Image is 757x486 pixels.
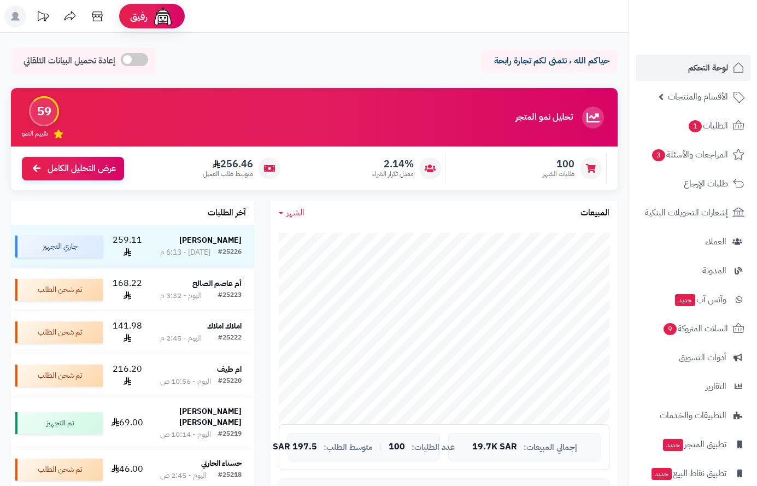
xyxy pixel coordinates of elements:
a: تحديثات المنصة [29,5,56,30]
div: #25219 [218,429,242,440]
span: الشهر [286,206,304,219]
span: الأقسام والمنتجات [668,89,728,104]
div: تم شحن الطلب [15,459,103,481]
div: تم شحن الطلب [15,365,103,387]
div: اليوم - 10:14 ص [160,429,211,440]
span: 256.46 [203,158,253,170]
span: عدد الطلبات: [412,443,455,452]
a: التطبيقات والخدمات [636,402,750,429]
td: 259.11 [107,225,148,268]
a: إشعارات التحويلات البنكية [636,200,750,226]
h3: تحليل نمو المتجر [515,113,573,122]
strong: [PERSON_NAME] [PERSON_NAME] [179,406,242,428]
div: تم شحن الطلب [15,279,103,301]
span: معدل تكرار الشراء [372,169,414,179]
div: اليوم - 3:32 م [160,290,202,301]
h3: المبيعات [580,208,609,218]
div: #25226 [218,247,242,258]
span: متوسط الطلب: [324,443,373,452]
div: #25222 [218,333,242,344]
span: التقارير [706,379,726,394]
div: اليوم - 2:45 م [160,333,202,344]
span: المدونة [702,263,726,278]
a: وآتس آبجديد [636,286,750,313]
span: 100 [543,158,574,170]
span: رفيق [130,10,148,23]
span: 9 [664,323,677,335]
a: المراجعات والأسئلة3 [636,142,750,168]
span: أدوات التسويق [679,350,726,365]
span: 100 [389,442,405,452]
span: 197.5 SAR [273,442,317,452]
span: لوحة التحكم [688,60,728,75]
td: 69.00 [107,397,148,449]
span: تطبيق نقاط البيع [650,466,726,481]
h3: آخر الطلبات [208,208,246,218]
a: الشهر [279,207,304,219]
strong: املاك املاك [207,320,242,332]
strong: ام طيف [217,364,242,375]
span: طلبات الشهر [543,169,574,179]
a: لوحة التحكم [636,55,750,81]
span: طلبات الإرجاع [684,176,728,191]
span: السلات المتروكة [662,321,728,336]
div: #25218 [218,470,242,481]
span: جديد [652,468,672,480]
a: أدوات التسويق [636,344,750,371]
strong: حسناء الحارثي [201,458,242,469]
span: إشعارات التحويلات البنكية [645,205,728,220]
span: وآتس آب [674,292,726,307]
a: الطلبات1 [636,113,750,139]
strong: [PERSON_NAME] [179,235,242,246]
div: اليوم - 10:56 ص [160,376,211,387]
span: 3 [652,149,665,161]
div: #25220 [218,376,242,387]
div: [DATE] - 6:13 م [160,247,210,258]
img: ai-face.png [152,5,174,27]
span: عرض التحليل الكامل [48,162,116,175]
span: التطبيقات والخدمات [660,408,726,423]
div: تم التجهيز [15,412,103,434]
span: جديد [675,294,695,306]
span: 2.14% [372,158,414,170]
a: تطبيق المتجرجديد [636,431,750,458]
td: 168.22 [107,268,148,311]
a: المدونة [636,257,750,284]
div: #25223 [218,290,242,301]
a: السلات المتروكة9 [636,315,750,342]
a: التقارير [636,373,750,400]
td: 216.20 [107,354,148,397]
strong: أم عاصم الصالح [192,278,242,289]
span: 1 [689,120,702,132]
span: تقييم النمو [22,129,48,138]
span: المراجعات والأسئلة [651,147,728,162]
span: جديد [663,439,683,451]
div: تم شحن الطلب [15,321,103,343]
div: اليوم - 2:45 ص [160,470,207,481]
span: إجمالي المبيعات: [524,443,577,452]
span: | [379,443,382,451]
td: 141.98 [107,311,148,354]
span: العملاء [705,234,726,249]
div: جاري التجهيز [15,236,103,257]
span: إعادة تحميل البيانات التلقائي [24,55,115,67]
span: 19.7K SAR [472,442,517,452]
span: تطبيق المتجر [662,437,726,452]
span: الطلبات [688,118,728,133]
a: العملاء [636,229,750,255]
a: طلبات الإرجاع [636,171,750,197]
p: حياكم الله ، نتمنى لكم تجارة رابحة [489,55,609,67]
span: متوسط طلب العميل [203,169,253,179]
a: عرض التحليل الكامل [22,157,124,180]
